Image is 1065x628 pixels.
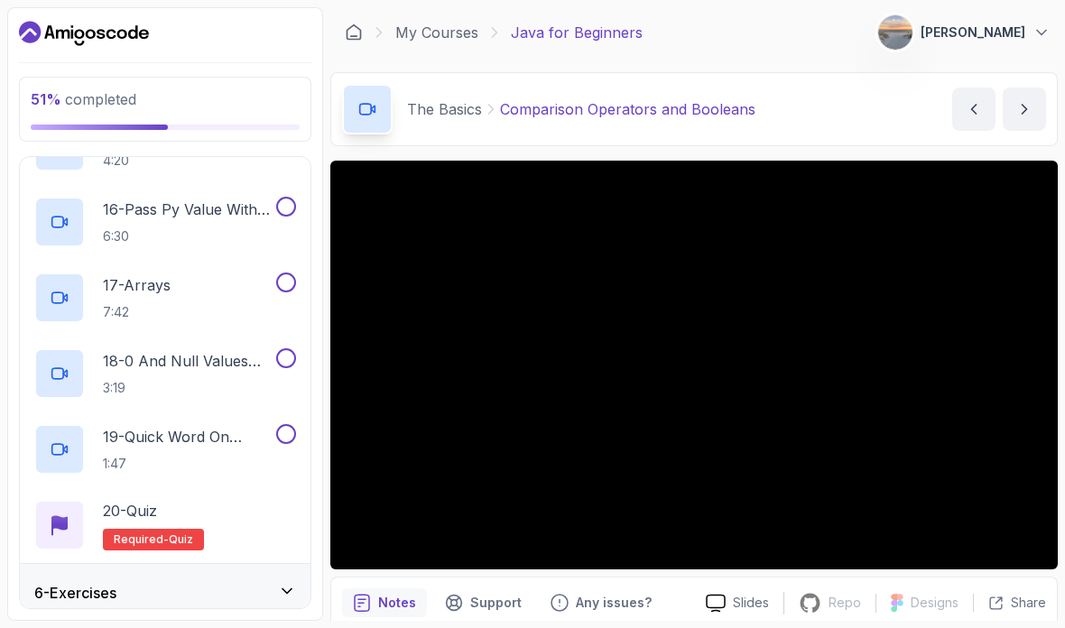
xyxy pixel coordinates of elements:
[576,594,652,612] p: Any issues?
[407,98,482,120] p: The Basics
[691,594,783,613] a: Slides
[103,303,171,321] p: 7:42
[330,161,1058,569] iframe: 8 - Comparision Operators
[34,348,296,399] button: 18-0 And Null Values For Arrays3:19
[103,426,273,448] p: 19 - Quick Word On Arrays
[395,22,478,43] a: My Courses
[103,350,273,372] p: 18 - 0 And Null Values For Arrays
[434,588,532,617] button: Support button
[103,455,273,473] p: 1:47
[878,15,912,50] img: user profile image
[34,500,296,550] button: 20-QuizRequired-quiz
[470,594,522,612] p: Support
[103,379,273,397] p: 3:19
[103,199,273,220] p: 16 - Pass Py Value With Reference Types
[20,564,310,622] button: 6-Exercises
[345,23,363,42] a: Dashboard
[31,90,61,108] span: 51 %
[114,532,169,547] span: Required-
[34,272,296,323] button: 17-Arrays7:42
[921,23,1025,42] p: [PERSON_NAME]
[500,98,755,120] p: Comparison Operators and Booleans
[1003,88,1046,131] button: next content
[34,424,296,475] button: 19-Quick Word On Arrays1:47
[973,594,1046,612] button: Share
[103,227,273,245] p: 6:30
[378,594,416,612] p: Notes
[342,588,427,617] button: notes button
[31,90,136,108] span: completed
[103,152,273,170] p: 4:20
[511,22,643,43] p: Java for Beginners
[829,594,861,612] p: Repo
[103,274,171,296] p: 17 - Arrays
[877,14,1051,51] button: user profile image[PERSON_NAME]
[34,582,116,604] h3: 6 - Exercises
[540,588,662,617] button: Feedback button
[34,197,296,247] button: 16-Pass Py Value With Reference Types6:30
[952,88,996,131] button: previous content
[911,594,958,612] p: Designs
[19,19,149,48] a: Dashboard
[1011,594,1046,612] p: Share
[103,500,157,522] p: 20 - Quiz
[169,532,193,547] span: quiz
[733,594,769,612] p: Slides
